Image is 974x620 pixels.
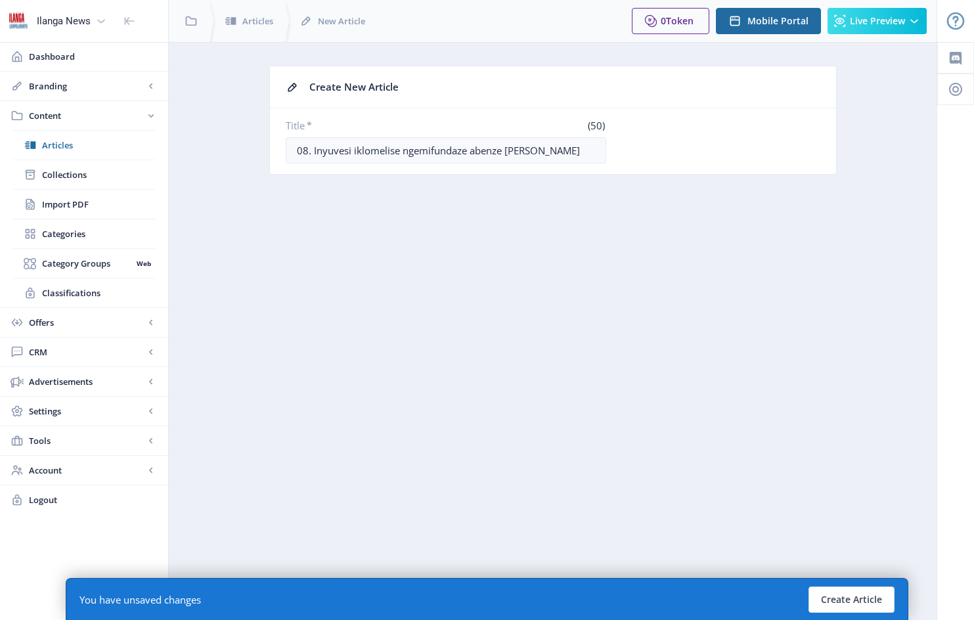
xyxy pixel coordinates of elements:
[286,119,441,132] label: Title
[632,8,709,34] button: 0Token
[13,219,155,248] a: Categories
[13,131,155,160] a: Articles
[29,405,144,418] span: Settings
[42,139,155,152] span: Articles
[29,79,144,93] span: Branding
[828,8,927,34] button: Live Preview
[29,316,144,329] span: Offers
[79,593,201,606] div: You have unsaved changes
[747,16,808,26] span: Mobile Portal
[716,8,821,34] button: Mobile Portal
[42,168,155,181] span: Collections
[132,257,155,270] nb-badge: Web
[42,286,155,299] span: Classifications
[318,14,365,28] span: New Article
[666,14,694,27] span: Token
[29,50,158,63] span: Dashboard
[808,587,895,613] button: Create Article
[29,434,144,447] span: Tools
[29,464,144,477] span: Account
[13,190,155,219] a: Import PDF
[13,249,155,278] a: Category GroupsWeb
[42,227,155,240] span: Categories
[29,375,144,388] span: Advertisements
[29,109,144,122] span: Content
[286,137,606,164] input: What's the title of your article?
[29,493,158,506] span: Logout
[13,278,155,307] a: Classifications
[29,345,144,359] span: CRM
[37,7,91,35] div: Ilanga News
[309,77,820,97] div: Create New Article
[13,160,155,189] a: Collections
[586,119,606,132] span: (50)
[242,14,273,28] span: Articles
[42,198,155,211] span: Import PDF
[850,16,905,26] span: Live Preview
[8,11,29,32] img: 6e32966d-d278-493e-af78-9af65f0c2223.png
[42,257,132,270] span: Category Groups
